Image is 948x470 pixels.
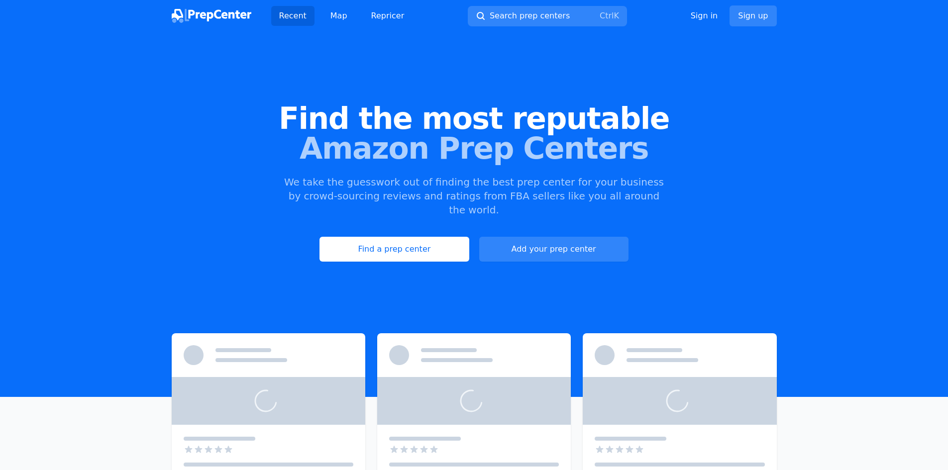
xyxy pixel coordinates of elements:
span: Search prep centers [490,10,570,22]
span: Find the most reputable [16,103,932,133]
a: Map [322,6,355,26]
a: Repricer [363,6,413,26]
a: Recent [271,6,315,26]
p: We take the guesswork out of finding the best prep center for your business by crowd-sourcing rev... [283,175,665,217]
kbd: Ctrl [600,11,614,20]
a: Sign up [730,5,776,26]
span: Amazon Prep Centers [16,133,932,163]
a: Add your prep center [479,237,629,262]
button: Search prep centersCtrlK [468,6,627,26]
a: Sign in [691,10,718,22]
a: Find a prep center [319,237,469,262]
kbd: K [614,11,619,20]
img: PrepCenter [172,9,251,23]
